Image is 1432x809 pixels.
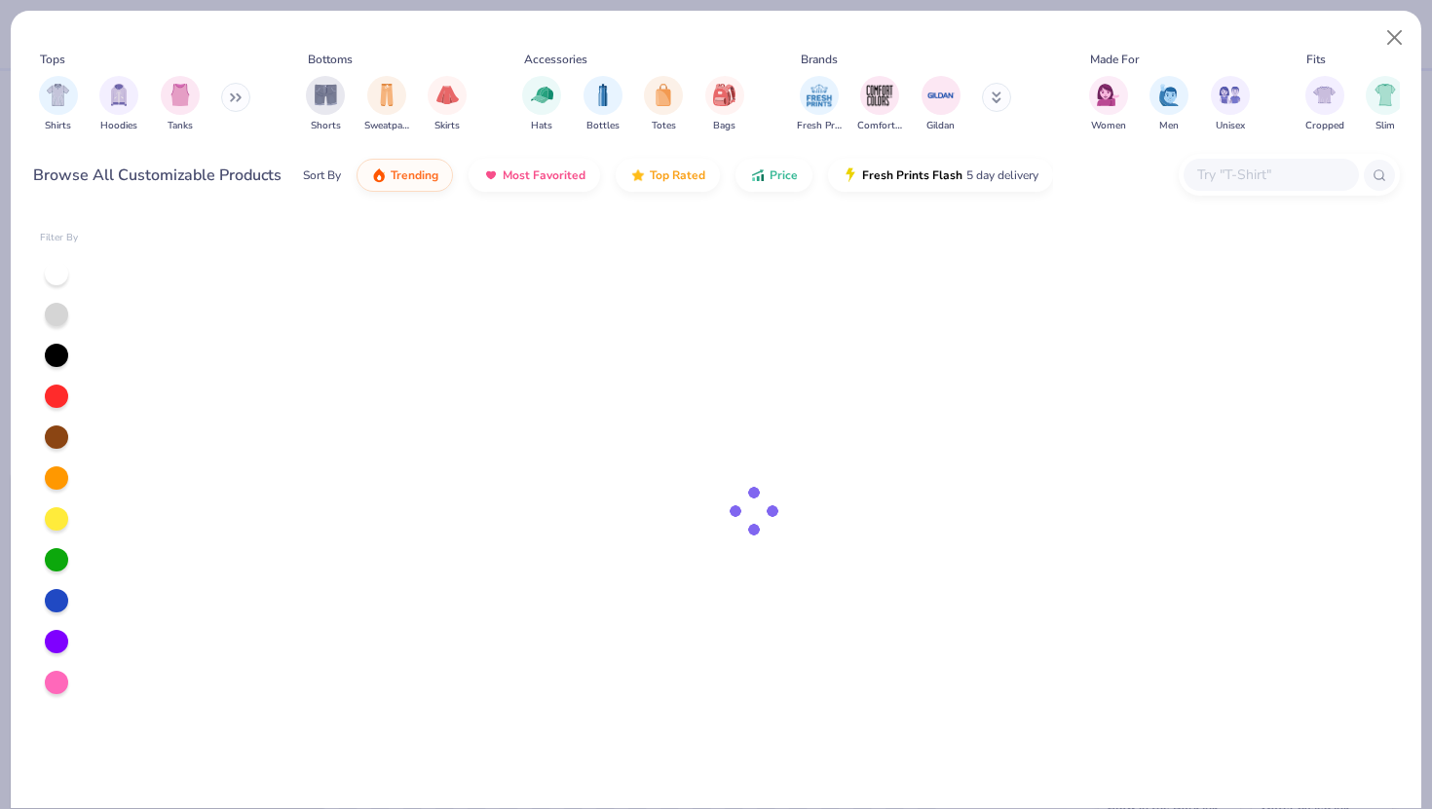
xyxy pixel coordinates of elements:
[843,167,858,183] img: flash.gif
[161,76,200,133] div: filter for Tanks
[653,84,674,106] img: Totes Image
[33,164,282,187] div: Browse All Customizable Products
[1211,76,1250,133] div: filter for Unisex
[522,76,561,133] div: filter for Hats
[168,119,193,133] span: Tanks
[376,84,397,106] img: Sweatpants Image
[1091,119,1126,133] span: Women
[1313,84,1336,106] img: Cropped Image
[47,84,69,106] img: Shirts Image
[1089,76,1128,133] div: filter for Women
[39,76,78,133] button: filter button
[45,119,71,133] span: Shirts
[364,119,409,133] span: Sweatpants
[306,76,345,133] button: filter button
[1090,51,1139,68] div: Made For
[1375,119,1395,133] span: Slim
[705,76,744,133] button: filter button
[308,51,353,68] div: Bottoms
[1097,84,1119,106] img: Women Image
[1216,119,1245,133] span: Unisex
[311,119,341,133] span: Shorts
[391,167,438,183] span: Trending
[797,119,842,133] span: Fresh Prints
[857,76,902,133] div: filter for Comfort Colors
[797,76,842,133] div: filter for Fresh Prints
[1158,84,1180,106] img: Men Image
[966,165,1038,187] span: 5 day delivery
[828,159,1053,192] button: Fresh Prints Flash5 day delivery
[865,81,894,110] img: Comfort Colors Image
[1305,76,1344,133] div: filter for Cropped
[524,51,587,68] div: Accessories
[108,84,130,106] img: Hoodies Image
[650,167,705,183] span: Top Rated
[926,81,956,110] img: Gildan Image
[39,76,78,133] div: filter for Shirts
[1305,76,1344,133] button: filter button
[1366,76,1405,133] button: filter button
[1149,76,1188,133] button: filter button
[713,119,735,133] span: Bags
[616,159,720,192] button: Top Rated
[801,51,838,68] div: Brands
[40,51,65,68] div: Tops
[1089,76,1128,133] button: filter button
[652,119,676,133] span: Totes
[713,84,735,106] img: Bags Image
[770,167,798,183] span: Price
[922,76,961,133] div: filter for Gildan
[364,76,409,133] div: filter for Sweatpants
[161,76,200,133] button: filter button
[1375,84,1396,106] img: Slim Image
[926,119,955,133] span: Gildan
[428,76,467,133] div: filter for Skirts
[531,119,552,133] span: Hats
[1195,164,1345,186] input: Try "T-Shirt"
[531,84,553,106] img: Hats Image
[630,167,646,183] img: TopRated.gif
[857,76,902,133] button: filter button
[503,167,585,183] span: Most Favorited
[1376,19,1413,56] button: Close
[1305,119,1344,133] span: Cropped
[857,119,902,133] span: Comfort Colors
[40,231,79,245] div: Filter By
[735,159,812,192] button: Price
[99,76,138,133] div: filter for Hoodies
[1306,51,1326,68] div: Fits
[99,76,138,133] button: filter button
[170,84,191,106] img: Tanks Image
[584,76,622,133] button: filter button
[644,76,683,133] div: filter for Totes
[644,76,683,133] button: filter button
[705,76,744,133] div: filter for Bags
[1149,76,1188,133] div: filter for Men
[922,76,961,133] button: filter button
[797,76,842,133] button: filter button
[364,76,409,133] button: filter button
[469,159,600,192] button: Most Favorited
[315,84,337,106] img: Shorts Image
[100,119,137,133] span: Hoodies
[357,159,453,192] button: Trending
[306,76,345,133] div: filter for Shorts
[1159,119,1179,133] span: Men
[428,76,467,133] button: filter button
[483,167,499,183] img: most_fav.gif
[584,76,622,133] div: filter for Bottles
[1211,76,1250,133] button: filter button
[436,84,459,106] img: Skirts Image
[1219,84,1241,106] img: Unisex Image
[805,81,834,110] img: Fresh Prints Image
[303,166,341,184] div: Sort By
[862,167,962,183] span: Fresh Prints Flash
[1366,76,1405,133] div: filter for Slim
[592,84,614,106] img: Bottles Image
[586,119,620,133] span: Bottles
[522,76,561,133] button: filter button
[434,119,460,133] span: Skirts
[371,167,387,183] img: trending.gif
